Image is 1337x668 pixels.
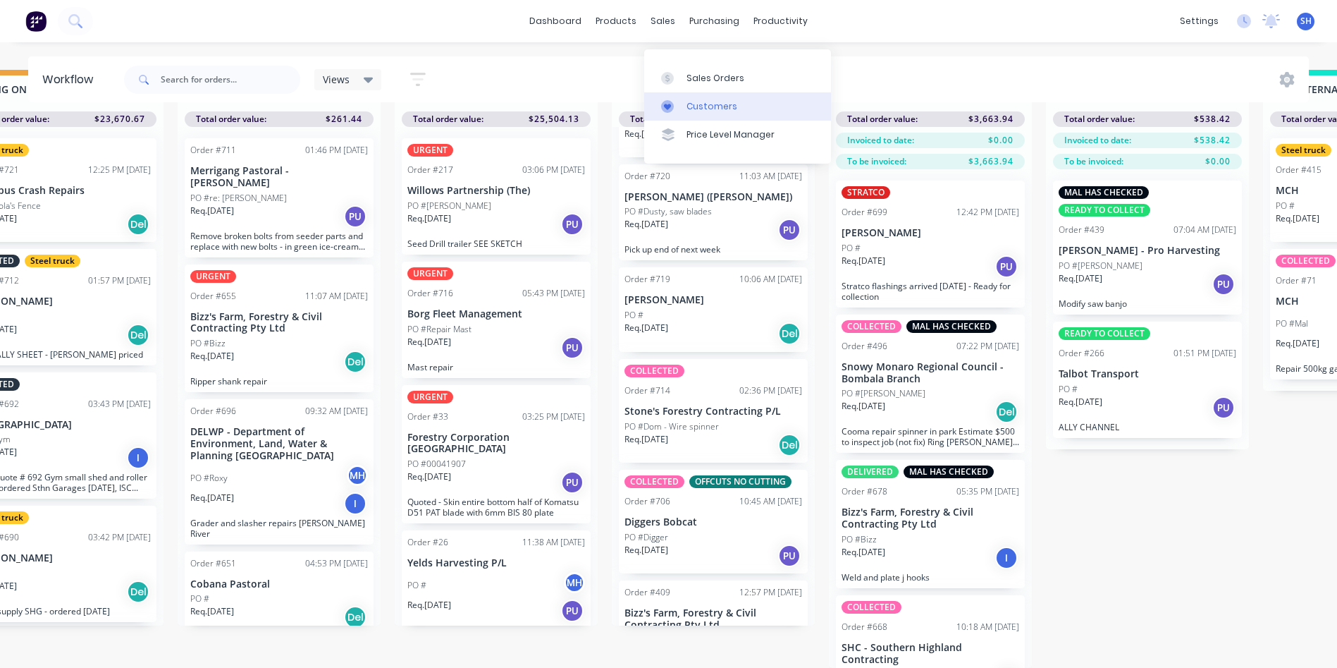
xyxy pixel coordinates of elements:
div: PU [561,213,584,236]
p: Mast repair [407,362,585,372]
div: Order #719 [624,273,670,286]
span: Views [323,72,350,87]
div: Order #2611:38 AM [DATE]Yelds Harvesting P/LPO #MHReq.[DATE]PUCylinder eye Hrs from job sheet ent... [402,530,591,652]
div: Del [995,401,1018,423]
p: PO #[PERSON_NAME] [842,387,925,400]
p: Cylinder eye Hrs from job sheet entered. Copy of jobsheet attached [407,625,585,646]
div: Order #266 [1059,347,1104,360]
div: URGENT [407,144,453,157]
div: Order #415 [1276,164,1321,176]
div: PU [778,545,801,567]
div: Order #72011:03 AM [DATE][PERSON_NAME] ([PERSON_NAME])PO #Dusty, saw bladesReq.[DATE]PUPick up en... [619,164,808,261]
div: 03:42 PM [DATE] [88,531,151,544]
div: 12:25 PM [DATE] [88,164,151,176]
a: Price Level Manager [644,121,831,149]
p: Req. [DATE] [624,433,668,446]
div: COLLECTEDMAL HAS CHECKEDOrder #49607:22 PM [DATE]Snowy Monaro Regional Council - Bombala BranchPO... [836,315,1025,454]
div: Order #668 [842,621,887,633]
div: COLLECTED [624,475,684,488]
a: Customers [644,92,831,121]
div: Order #409 [624,586,670,599]
div: URGENTOrder #71605:43 PM [DATE]Borg Fleet ManagementPO #Repair MastReq.[DATE]PUMast repair [402,262,591,378]
p: PO #[PERSON_NAME] [407,200,491,212]
div: 07:22 PM [DATE] [956,340,1019,353]
span: Invoiced to date: [1064,134,1131,147]
div: Del [778,434,801,456]
a: Sales Orders [644,63,831,92]
div: settings [1173,11,1226,32]
div: MAL HAS CHECKEDREADY TO COLLECTOrder #43907:04 AM [DATE][PERSON_NAME] - Pro HarvestingPO #[PERSON... [1053,181,1242,315]
p: Bizz's Farm, Forestry & Civil Contracting Pty Ltd [842,506,1019,530]
div: Order #71101:46 PM [DATE]Merrigang Pastoral - [PERSON_NAME]PO #re: [PERSON_NAME]Req.[DATE]PURemov... [185,138,374,257]
p: Req. [DATE] [1059,272,1102,285]
p: Snowy Monaro Regional Council - Bombala Branch [842,361,1019,385]
div: 11:03 AM [DATE] [739,170,802,183]
div: MH [347,465,368,486]
div: Order #711 [190,144,236,157]
div: Order #696 [190,405,236,418]
span: $538.42 [1194,134,1231,147]
div: Sales Orders [686,72,744,85]
span: SH [1300,15,1312,28]
p: PO # [842,242,861,255]
div: DELIVERED [842,466,899,478]
div: Del [127,581,149,603]
div: Price Level Manager [686,128,775,141]
div: Del [778,322,801,345]
p: Req. [DATE] [1276,337,1319,350]
p: Forestry Corporation [GEOGRAPHIC_DATA] [407,432,585,456]
div: 09:32 AM [DATE] [305,405,368,418]
p: Req. [DATE] [842,255,885,267]
a: dashboard [522,11,589,32]
div: 05:43 PM [DATE] [522,287,585,300]
p: PO #00041907 [407,458,466,470]
div: COLLECTEDOFFCUTS NO CUTTINGOrder #70610:45 AM [DATE]Diggers BobcatPO #DiggerReq.[DATE]PU [619,470,808,573]
p: DELWP - Department of Environment, Land, Water & Planning [GEOGRAPHIC_DATA] [190,426,368,461]
p: Merrigang Pastoral - [PERSON_NAME] [190,165,368,189]
div: PU [1212,396,1235,419]
div: Del [127,324,149,346]
div: Del [127,213,149,236]
p: Req. [DATE] [190,492,234,504]
span: To be invoiced: [1064,155,1123,168]
div: Order #65104:53 PM [DATE]Cobana PastoralPO #Req.[DATE]Del [185,552,374,648]
div: URGENTOrder #3303:25 PM [DATE]Forestry Corporation [GEOGRAPHIC_DATA]PO #00041907Req.[DATE]PUQuote... [402,385,591,524]
div: READY TO COLLECT [1059,327,1150,340]
div: DELIVEREDMAL HAS CHECKEDOrder #67805:35 PM [DATE]Bizz's Farm, Forestry & Civil Contracting Pty Lt... [836,460,1025,588]
p: Req. [DATE] [624,218,668,231]
div: PU [995,255,1018,278]
div: Order #716 [407,287,453,300]
p: Bizz's Farm, Forestry & Civil Contracting Pty Ltd [624,607,802,631]
p: Grader and slasher repairs [PERSON_NAME] River [190,518,368,539]
div: MAL HAS CHECKED [906,320,997,333]
p: PO # [624,309,643,322]
div: Del [344,351,366,373]
p: Req. [DATE] [407,336,451,348]
div: MH [564,572,585,593]
div: READY TO COLLECTOrder #26601:51 PM [DATE]Talbot TransportPO #Req.[DATE]PUALLY CHANNEL [1053,322,1242,438]
div: 03:06 PM [DATE] [522,164,585,176]
div: products [589,11,643,32]
p: Ripper shank repair [190,376,368,387]
span: Total order value: [847,113,918,126]
span: Total order value: [630,113,701,126]
p: Stratco flashings arrived [DATE] - Ready for collection [842,281,1019,302]
p: Cobana Pastoral [190,578,368,590]
div: 01:57 PM [DATE] [88,274,151,287]
div: 05:35 PM [DATE] [956,485,1019,498]
div: Steel truck [1276,144,1331,157]
p: ALLY CHANNEL [1059,422,1236,432]
div: COLLECTEDOrder #71402:36 PM [DATE]Stone's Forestry Contracting P/LPO #Dom - Wire spinnerReq.[DATE... [619,359,808,463]
p: Remove broken bolts from seeder parts and replace with new bolts - in green ice-cream container o... [190,231,368,252]
p: Req. [DATE] [190,350,234,363]
span: $3,663.94 [968,155,1013,168]
p: Yelds Harvesting P/L [407,557,585,569]
div: 03:43 PM [DATE] [88,398,151,411]
p: Talbot Transport [1059,368,1236,380]
p: Req. [DATE] [407,599,451,612]
div: Order #699 [842,206,887,219]
p: PO #Bizz [842,533,877,546]
div: sales [643,11,682,32]
p: Req. [DATE] [407,212,451,225]
div: URGENT [407,391,453,403]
